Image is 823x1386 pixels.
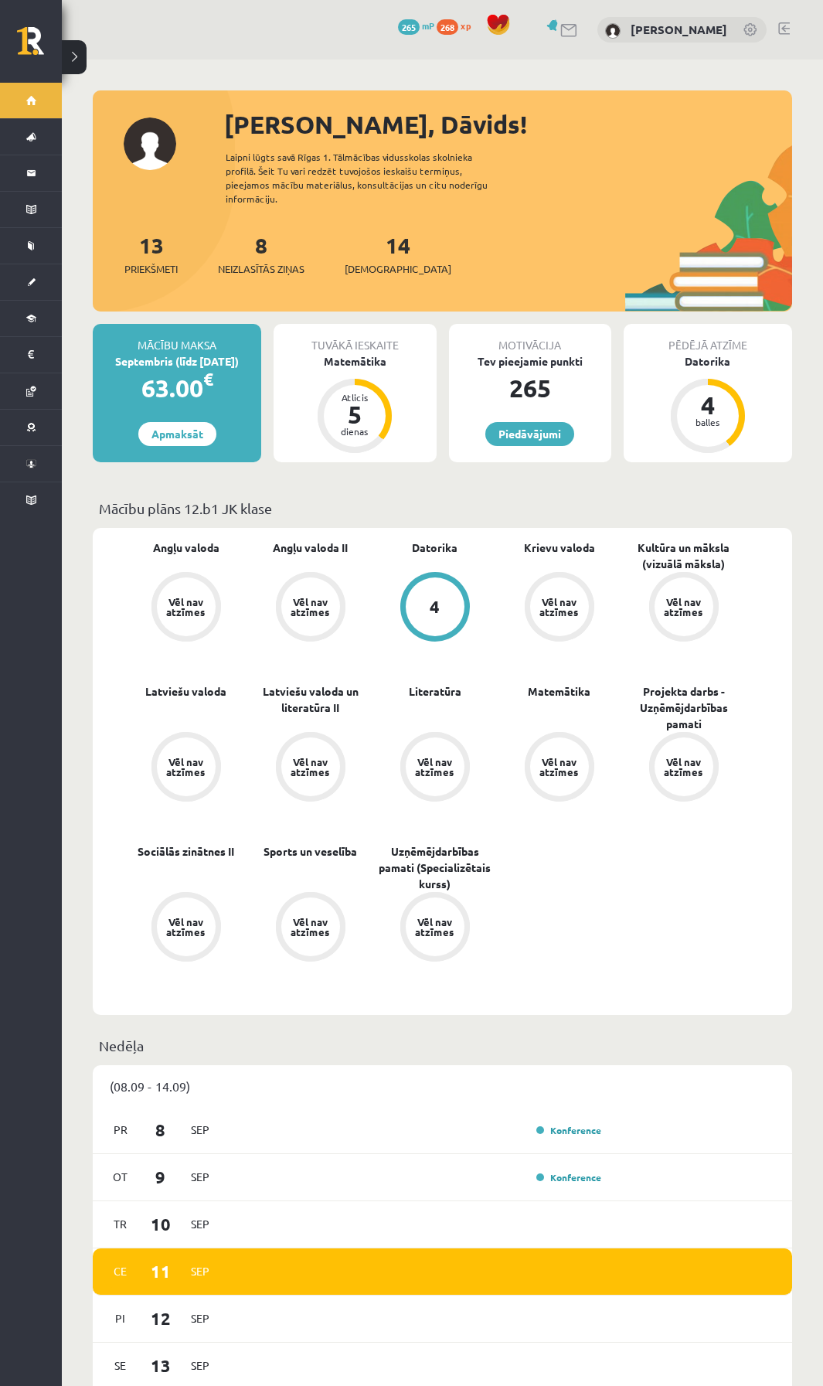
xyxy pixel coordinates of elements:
div: Vēl nav atzīmes [413,917,457,937]
div: Matemātika [274,353,436,369]
div: 63.00 [93,369,261,407]
div: Vēl nav atzīmes [538,597,581,617]
div: Vēl nav atzīmes [662,757,706,777]
span: 265 [398,19,420,35]
p: Nedēļa [99,1035,786,1056]
a: Sociālās zinātnes II [138,843,234,860]
span: Sep [184,1259,216,1283]
a: Angļu valoda [153,540,219,556]
span: mP [422,19,434,32]
a: Kultūra un māksla (vizuālā māksla) [621,540,746,572]
span: 268 [437,19,458,35]
a: Piedāvājumi [485,422,574,446]
span: Sep [184,1165,216,1189]
a: [PERSON_NAME] [631,22,727,37]
a: Uzņēmējdarbības pamati (Specializētais kurss) [372,843,497,892]
a: Vēl nav atzīmes [248,572,372,645]
a: Matemātika Atlicis 5 dienas [274,353,436,455]
div: (08.09 - 14.09) [93,1065,792,1107]
span: 12 [137,1306,185,1331]
a: Datorika 4 balles [624,353,792,455]
div: Tev pieejamie punkti [449,353,611,369]
span: 13 [137,1353,185,1378]
a: Latviešu valoda [145,683,226,700]
img: Dāvids Babans [605,23,621,39]
a: Vēl nav atzīmes [372,732,497,805]
span: Ce [104,1259,137,1283]
a: Vēl nav atzīmes [124,892,248,965]
span: 10 [137,1211,185,1237]
div: 4 [430,598,440,615]
div: Vēl nav atzīmes [289,917,332,937]
div: Vēl nav atzīmes [538,757,581,777]
a: 268 xp [437,19,478,32]
div: Pēdējā atzīme [624,324,792,353]
a: 13Priekšmeti [124,231,178,277]
a: Sports un veselība [264,843,357,860]
div: Laipni lūgts savā Rīgas 1. Tālmācības vidusskolas skolnieka profilā. Šeit Tu vari redzēt tuvojošo... [226,150,515,206]
p: Mācību plāns 12.b1 JK klase [99,498,786,519]
div: [PERSON_NAME], Dāvids! [224,106,792,143]
span: Sep [184,1354,216,1377]
div: dienas [332,427,378,436]
div: 265 [449,369,611,407]
div: Motivācija [449,324,611,353]
a: Latviešu valoda un literatūra II [248,683,372,716]
a: Vēl nav atzīmes [621,732,746,805]
span: Sep [184,1212,216,1236]
span: Neizlasītās ziņas [218,261,304,277]
span: Ot [104,1165,137,1189]
span: € [203,368,213,390]
a: 14[DEMOGRAPHIC_DATA] [345,231,451,277]
div: 5 [332,402,378,427]
div: Vēl nav atzīmes [289,757,332,777]
div: Vēl nav atzīmes [413,757,457,777]
a: Konference [536,1124,601,1136]
a: Vēl nav atzīmes [248,732,372,805]
div: Vēl nav atzīmes [662,597,706,617]
div: balles [685,417,731,427]
a: Vēl nav atzīmes [621,572,746,645]
a: Rīgas 1. Tālmācības vidusskola [17,27,62,66]
a: Vēl nav atzīmes [497,572,621,645]
a: Vēl nav atzīmes [497,732,621,805]
div: Datorika [624,353,792,369]
a: Literatūra [409,683,461,700]
span: xp [461,19,471,32]
a: Krievu valoda [524,540,595,556]
span: Tr [104,1212,137,1236]
span: [DEMOGRAPHIC_DATA] [345,261,451,277]
a: Projekta darbs - Uzņēmējdarbības pamati [621,683,746,732]
a: 4 [372,572,497,645]
a: Vēl nav atzīmes [124,572,248,645]
span: Sep [184,1306,216,1330]
a: Apmaksāt [138,422,216,446]
div: Tuvākā ieskaite [274,324,436,353]
a: Vēl nav atzīmes [124,732,248,805]
a: Vēl nav atzīmes [372,892,497,965]
a: Konference [536,1171,601,1183]
span: Pr [104,1118,137,1142]
div: Mācību maksa [93,324,261,353]
a: Matemātika [528,683,590,700]
span: 8 [137,1117,185,1143]
span: 11 [137,1258,185,1284]
span: Sep [184,1118,216,1142]
a: 265 mP [398,19,434,32]
a: Vēl nav atzīmes [248,892,372,965]
span: Pi [104,1306,137,1330]
div: Septembris (līdz [DATE]) [93,353,261,369]
div: Vēl nav atzīmes [165,597,208,617]
span: 9 [137,1164,185,1190]
span: Priekšmeti [124,261,178,277]
div: Vēl nav atzīmes [165,917,208,937]
span: Se [104,1354,137,1377]
div: Vēl nav atzīmes [165,757,208,777]
div: Atlicis [332,393,378,402]
a: 8Neizlasītās ziņas [218,231,304,277]
div: Vēl nav atzīmes [289,597,332,617]
a: Datorika [412,540,457,556]
a: Angļu valoda II [273,540,348,556]
div: 4 [685,393,731,417]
